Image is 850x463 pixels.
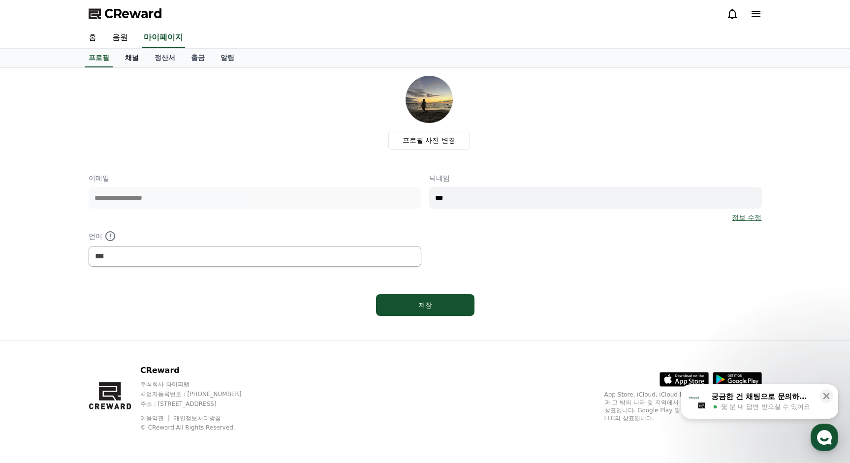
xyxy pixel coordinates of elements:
button: 저장 [376,294,474,316]
a: 출금 [183,49,213,67]
a: 알림 [213,49,242,67]
a: 설정 [127,312,189,337]
span: 홈 [31,327,37,335]
a: 정산서 [147,49,183,67]
a: 정보 수정 [732,213,761,222]
a: 대화 [65,312,127,337]
p: © CReward All Rights Reserved. [140,424,260,432]
a: 채널 [117,49,147,67]
span: CReward [104,6,162,22]
p: 주식회사 와이피랩 [140,380,260,388]
label: 프로필 사진 변경 [388,131,470,150]
span: 대화 [90,327,102,335]
p: App Store, iCloud, iCloud Drive 및 iTunes Store는 미국과 그 밖의 나라 및 지역에서 등록된 Apple Inc.의 서비스 상표입니다. Goo... [604,391,762,422]
span: 설정 [152,327,164,335]
p: 언어 [89,230,421,242]
a: 이용약관 [140,415,171,422]
a: CReward [89,6,162,22]
a: 홈 [81,28,104,48]
div: 저장 [396,300,455,310]
a: 프로필 [85,49,113,67]
a: 홈 [3,312,65,337]
p: 이메일 [89,173,421,183]
p: 사업자등록번호 : [PHONE_NUMBER] [140,390,260,398]
a: 음원 [104,28,136,48]
a: 마이페이지 [142,28,185,48]
p: CReward [140,365,260,376]
img: profile_image [406,76,453,123]
p: 주소 : [STREET_ADDRESS] [140,400,260,408]
a: 개인정보처리방침 [174,415,221,422]
p: 닉네임 [429,173,762,183]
